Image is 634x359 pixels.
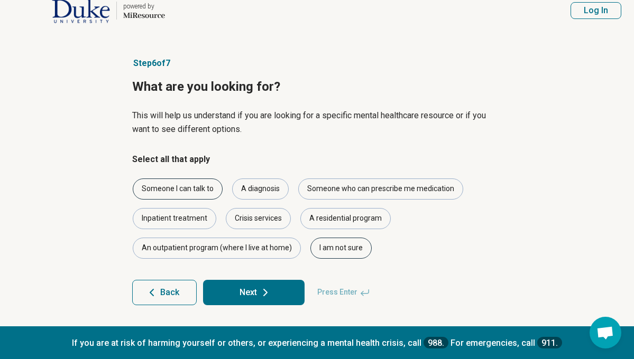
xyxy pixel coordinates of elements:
[424,336,448,348] a: 988.
[133,208,216,229] div: Inpatient treatment
[300,208,391,229] div: A residential program
[133,178,223,200] div: Someone I can talk to
[132,280,197,305] button: Back
[571,2,621,19] button: Log In
[132,78,502,96] h1: What are you looking for?
[133,238,301,259] div: An outpatient program (where I live at home)
[132,57,502,70] p: Step 6 of 7
[123,2,165,11] div: powered by
[11,336,623,348] p: If you are at risk of harming yourself or others, or experiencing a mental health crisis, call Fo...
[132,153,210,166] legend: Select all that apply
[203,280,305,305] button: Next
[590,317,621,348] div: Open chat
[226,208,291,229] div: Crisis services
[311,280,376,305] span: Press Enter
[537,336,562,348] a: 911.
[132,109,502,136] p: This will help us understand if you are looking for a specific mental healthcare resource or if y...
[232,178,289,200] div: A diagnosis
[298,178,463,200] div: Someone who can prescribe me medication
[310,238,372,259] div: I am not sure
[160,288,179,297] span: Back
